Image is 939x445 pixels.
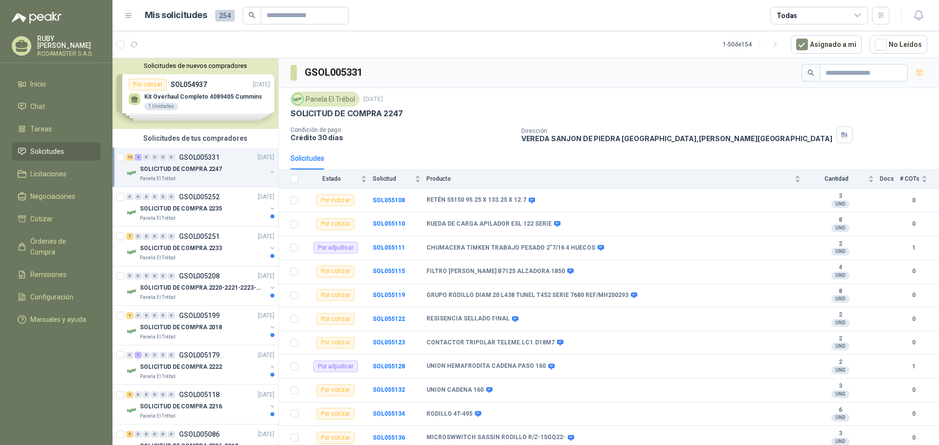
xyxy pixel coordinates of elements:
[143,193,150,200] div: 0
[126,349,276,381] a: 0 1 0 0 0 0 GSOL005179[DATE] Company LogoSOLICITUD DE COMPRA 2222Panela El Trébol
[143,352,150,359] div: 0
[126,352,134,359] div: 0
[134,193,142,200] div: 0
[373,268,405,275] a: SOL055115
[292,94,303,105] img: Company Logo
[134,233,142,240] div: 0
[30,124,52,134] span: Tareas
[126,191,276,222] a: 0 0 0 0 0 0 GSOL005252[DATE] Company LogoSOLICITUD DE COMPRA 2235Panela El Trébol
[126,246,138,258] img: Company Logo
[126,154,134,161] div: 15
[30,169,67,179] span: Licitaciones
[258,430,274,439] p: [DATE]
[37,51,101,57] p: RODAMASTER S.A.S.
[316,384,355,396] div: Por cotizar
[168,312,175,319] div: 0
[30,213,53,224] span: Cotizar
[168,233,175,240] div: 0
[373,434,405,441] b: SOL055136
[168,391,175,398] div: 0
[126,325,138,337] img: Company Logo
[426,362,546,370] b: UNION HEMAFRODITA CADENA PASO 160
[426,268,565,275] b: FILTRO [PERSON_NAME] B7125 ALZADORA 1850
[373,292,405,298] a: SOL055119
[373,197,405,204] b: SOL055108
[112,58,278,129] div: Solicitudes de nuevos compradoresPor cotizarSOL054937[DATE] Kit Overhaul Completo 4089405 Cummins...
[179,233,220,240] p: GSOL005251
[900,267,927,276] b: 0
[426,339,555,347] b: CONTACTOR TRIPOLAR TELEME.LC1.D18M7
[258,390,274,400] p: [DATE]
[126,431,134,438] div: 5
[426,410,472,418] b: RODILLO 4T-495
[126,312,134,319] div: 1
[168,154,175,161] div: 0
[30,146,64,157] span: Solicitudes
[179,273,220,279] p: GSOL005208
[426,196,526,204] b: RETÉN 55150 95.25 X 133.25 X 12.7
[373,410,405,417] b: SOL055134
[179,154,220,161] p: GSOL005331
[12,232,101,261] a: Órdenes de Compra
[179,312,220,319] p: GSOL005199
[313,242,358,254] div: Por adjudicar
[151,154,158,161] div: 0
[313,360,358,372] div: Por adjudicar
[806,170,880,189] th: Cantidad
[12,97,101,116] a: Chat
[151,312,158,319] div: 0
[373,386,405,393] b: SOL055132
[134,391,142,398] div: 0
[37,35,101,49] p: RUBY [PERSON_NAME]
[791,35,862,54] button: Asignado a mi
[12,210,101,228] a: Cotizar
[159,193,167,200] div: 0
[116,62,274,69] button: Solicitudes de nuevos compradores
[806,175,866,182] span: Cantidad
[30,236,91,257] span: Órdenes de Compra
[806,359,874,366] b: 2
[426,386,484,394] b: UNION CADENA 160
[258,351,274,360] p: [DATE]
[140,175,176,183] p: Panela El Trébol
[179,193,220,200] p: GSOL005252
[151,391,158,398] div: 0
[126,270,276,301] a: 0 0 0 0 0 0 GSOL005208[DATE] Company LogoSOLICITUD DE COMPRA 2220-2221-2223-2224Panela El Trébol
[159,431,167,438] div: 0
[723,37,783,52] div: 1 - 50 de 154
[291,108,403,119] p: SOLICITUD DE COMPRA 2247
[900,243,927,253] b: 1
[140,412,176,420] p: Panela El Trébol
[215,10,235,21] span: 254
[900,433,927,443] b: 0
[143,312,150,319] div: 0
[12,165,101,183] a: Licitaciones
[126,404,138,416] img: Company Logo
[134,352,142,359] div: 1
[140,294,176,301] p: Panela El Trébol
[521,127,832,134] p: Dirección
[159,233,167,240] div: 0
[159,352,167,359] div: 0
[126,365,138,377] img: Company Logo
[900,338,927,347] b: 0
[159,391,167,398] div: 0
[880,170,900,189] th: Docs
[831,248,850,255] div: UND
[12,265,101,284] a: Remisiones
[151,352,158,359] div: 0
[291,133,514,142] p: Crédito 30 días
[373,363,405,370] b: SOL055128
[900,175,919,182] span: # COTs
[159,273,167,279] div: 0
[373,244,405,251] a: SOL055111
[12,187,101,206] a: Negociaciones
[168,352,175,359] div: 0
[30,101,45,112] span: Chat
[143,233,150,240] div: 0
[316,408,355,420] div: Por cotizar
[140,254,176,262] p: Panela El Trébol
[373,220,405,227] a: SOL055110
